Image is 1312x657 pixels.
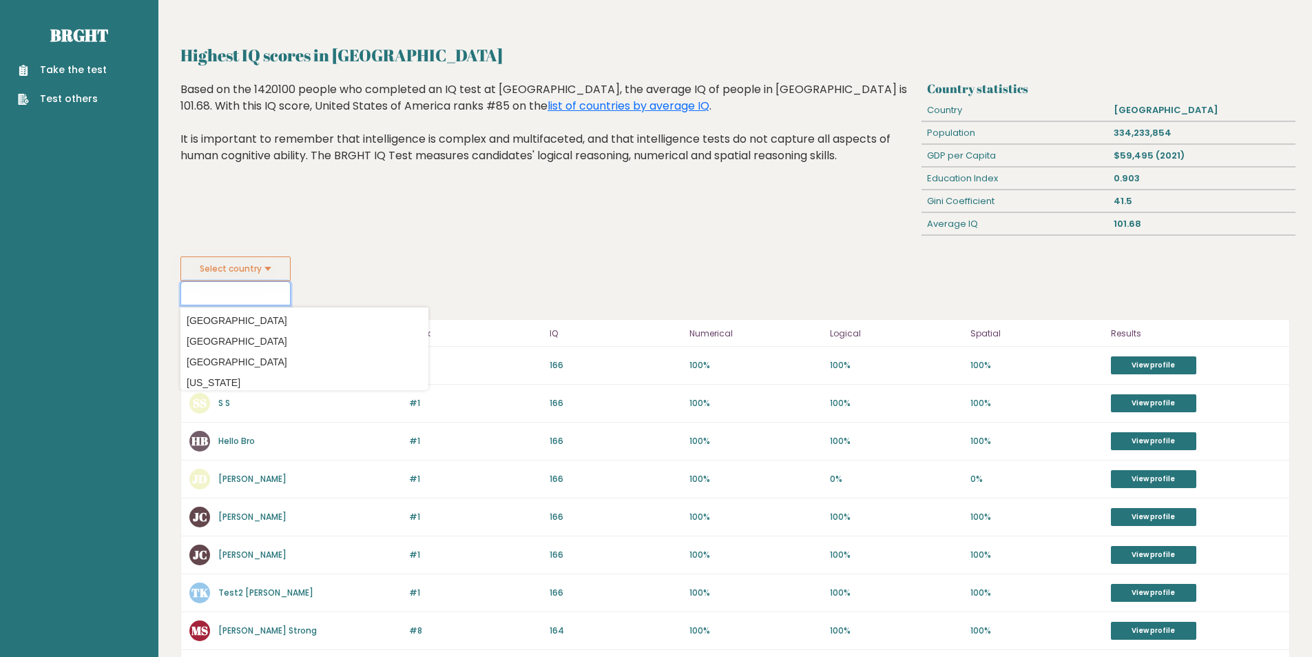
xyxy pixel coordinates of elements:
[180,43,1290,68] h2: Highest IQ scores in [GEOGRAPHIC_DATA]
[1109,122,1295,144] div: 334,233,854
[689,397,822,410] p: 100%
[1109,168,1295,190] div: 0.903
[193,547,207,563] text: JC
[218,397,230,409] a: S S
[550,625,682,637] p: 164
[689,587,822,599] p: 100%
[830,473,962,485] p: 0%
[193,509,207,525] text: JC
[1109,213,1295,235] div: 101.68
[830,397,962,410] p: 100%
[830,549,962,561] p: 100%
[1111,584,1196,602] a: View profile
[921,99,1108,121] div: Country
[689,473,822,485] p: 100%
[184,332,425,352] option: [GEOGRAPHIC_DATA]
[550,587,682,599] p: 166
[1111,394,1196,412] a: View profile
[1111,508,1196,526] a: View profile
[1111,356,1196,374] a: View profile
[1111,432,1196,450] a: View profile
[830,511,962,523] p: 100%
[50,24,108,46] a: Brght
[409,511,541,523] p: #1
[409,473,541,485] p: #1
[689,625,822,637] p: 100%
[689,435,822,447] p: 100%
[830,359,962,372] p: 100%
[180,81,917,185] div: Based on the 1420100 people who completed an IQ test at [GEOGRAPHIC_DATA], the average IQ of peop...
[970,359,1103,372] p: 100%
[184,311,425,331] option: [GEOGRAPHIC_DATA]
[192,471,207,487] text: JD
[1109,99,1295,121] div: [GEOGRAPHIC_DATA]
[970,549,1103,561] p: 100%
[1111,546,1196,564] a: View profile
[218,435,255,447] a: Hello Bro
[927,81,1290,96] h3: Country statistics
[921,168,1108,190] div: Education Index
[548,98,709,114] a: list of countries by average IQ
[830,435,962,447] p: 100%
[409,587,541,599] p: #1
[180,281,291,305] input: Select your country
[1111,470,1196,488] a: View profile
[550,325,682,342] p: IQ
[830,625,962,637] p: 100%
[218,511,287,523] a: [PERSON_NAME]
[184,373,425,393] option: [US_STATE]
[191,585,209,600] text: TK
[1109,145,1295,167] div: $59,495 (2021)
[921,213,1108,235] div: Average IQ
[550,549,682,561] p: 166
[184,352,425,372] option: [GEOGRAPHIC_DATA]
[18,63,107,77] a: Take the test
[921,190,1108,212] div: Gini Coefficient
[193,395,207,411] text: SS
[970,511,1103,523] p: 100%
[180,256,291,281] button: Select country
[218,587,313,598] a: Test2 [PERSON_NAME]
[18,92,107,106] a: Test others
[550,511,682,523] p: 166
[1111,622,1196,640] a: View profile
[191,623,208,638] text: MS
[409,549,541,561] p: #1
[970,473,1103,485] p: 0%
[921,145,1108,167] div: GDP per Capita
[409,325,541,342] p: Rank
[550,359,682,372] p: 166
[689,325,822,342] p: Numerical
[921,122,1108,144] div: Population
[191,433,208,449] text: HB
[409,435,541,447] p: #1
[409,625,541,637] p: #8
[689,359,822,372] p: 100%
[689,511,822,523] p: 100%
[970,325,1103,342] p: Spatial
[1111,325,1281,342] p: Results
[970,435,1103,447] p: 100%
[218,549,287,560] a: [PERSON_NAME]
[218,473,287,485] a: [PERSON_NAME]
[970,397,1103,410] p: 100%
[409,397,541,410] p: #1
[218,625,317,636] a: [PERSON_NAME] Strong
[689,549,822,561] p: 100%
[409,359,541,372] p: #1
[550,397,682,410] p: 166
[830,587,962,599] p: 100%
[830,325,962,342] p: Logical
[970,625,1103,637] p: 100%
[1109,190,1295,212] div: 41.5
[970,587,1103,599] p: 100%
[550,435,682,447] p: 166
[550,473,682,485] p: 166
